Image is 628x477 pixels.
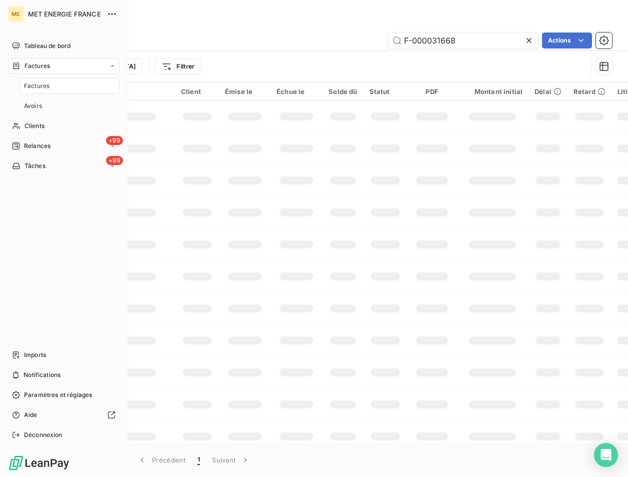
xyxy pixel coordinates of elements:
[369,87,402,95] div: Statut
[413,87,450,95] div: PDF
[24,41,70,50] span: Tableau de bord
[542,32,592,48] button: Actions
[28,10,101,18] span: MET ENERGIE FRANCE
[24,61,50,70] span: Factures
[24,390,92,399] span: Paramètres et réglages
[8,347,119,363] a: Imports
[24,121,44,130] span: Clients
[181,87,213,95] div: Client
[8,38,119,54] a: Tableau de bord
[8,58,119,114] a: FacturesFacturesAvoirs
[8,138,119,154] a: +99Relances
[8,455,70,471] img: Logo LeanPay
[131,449,191,470] button: Précédent
[24,430,62,439] span: Déconnexion
[8,158,119,174] a: +99Tâches
[8,6,24,22] div: ME
[328,87,357,95] div: Solde dû
[20,78,119,94] a: Factures
[8,118,119,134] a: Clients
[24,161,45,170] span: Tâches
[24,101,42,110] span: Avoirs
[23,370,60,379] span: Notifications
[24,81,49,90] span: Factures
[24,410,37,419] span: Aide
[225,87,264,95] div: Émise le
[24,350,46,359] span: Imports
[206,449,256,470] button: Suivant
[24,141,50,150] span: Relances
[106,136,123,145] span: +99
[197,455,200,465] span: 1
[462,87,522,95] div: Montant initial
[8,407,119,423] a: Aide
[594,443,618,467] div: Open Intercom Messenger
[191,449,206,470] button: 1
[155,58,201,74] button: Filtrer
[534,87,561,95] div: Délai
[106,156,123,165] span: +99
[388,32,538,48] input: Rechercher
[20,98,119,114] a: Avoirs
[276,87,316,95] div: Échue le
[573,87,605,95] div: Retard
[8,387,119,403] a: Paramètres et réglages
